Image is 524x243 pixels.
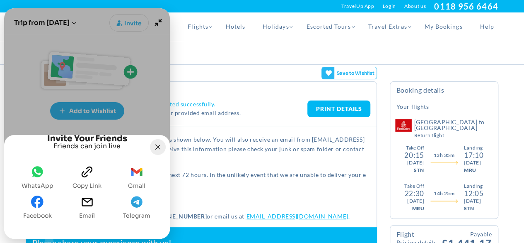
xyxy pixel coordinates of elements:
[464,152,483,159] div: 17:10
[53,108,308,118] p: A confirmation email has been sent to your provided email address.
[414,133,492,138] small: Return Flight
[244,213,348,220] a: [EMAIL_ADDRESS][DOMAIN_NAME]
[404,182,424,190] div: Take Off
[464,144,483,152] div: Landing
[464,205,483,212] div: STN
[414,167,424,174] div: STN
[464,167,483,174] div: MRU
[464,159,483,167] div: [DATE]
[407,197,424,205] div: [DATE]
[33,135,371,164] p: Your booking has been created and the itinerary is shown below. You will also receive an email fr...
[297,12,360,41] a: Escorted Tours
[406,144,424,152] div: Take Off
[33,170,371,189] p: You should expect to receive your e-ticket in the next 72 hours. In the unlikely event that we ar...
[414,119,492,138] h5: [GEOGRAPHIC_DATA] to [GEOGRAPHIC_DATA]
[407,159,424,167] div: [DATE]
[404,190,424,197] div: 22:30
[404,152,424,159] div: 20:15
[464,182,483,190] div: Landing
[396,103,429,111] h5: Your Flights
[307,101,370,117] a: PRINT DETAILS
[433,190,454,197] span: 14h 25m
[53,101,308,108] h4: Thank You. Your booking has been completed successfully.
[152,213,207,220] strong: [PHONE_NUMBER]
[4,8,170,239] gamitee-draggable-frame: Joyned Window
[179,12,217,41] a: Flights
[464,197,483,205] div: [DATE]
[471,12,498,41] a: Help
[416,12,471,41] a: My Bookings
[321,67,377,79] gamitee-button: Get your friends' opinions
[396,86,492,101] h4: Booking Details
[464,190,483,197] div: 12:05
[360,12,416,41] a: Travel Extras
[433,152,454,159] span: 13h 35m
[434,1,498,11] a: 0118 956 6464
[412,205,424,212] div: MRU
[33,211,371,221] p: For any further assistance please call us on or email us at .
[442,230,492,238] small: Payable
[217,12,254,41] a: Hotels
[33,86,371,94] h2: Booking Confirmation
[395,119,411,132] img: Emirates
[254,12,297,41] a: Holidays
